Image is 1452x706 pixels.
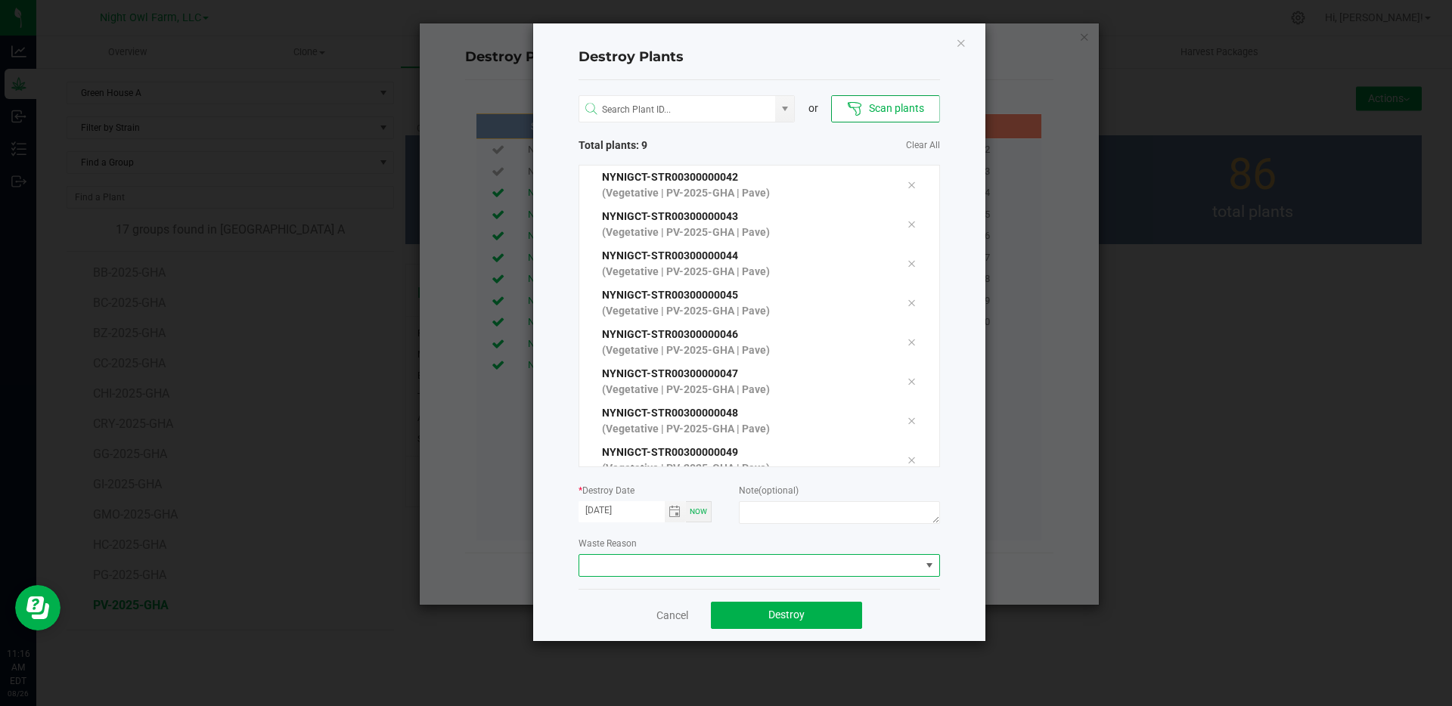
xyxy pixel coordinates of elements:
[602,367,738,379] span: NYNIGCT-STR00300000047
[602,171,738,183] span: NYNIGCT-STR00300000042
[895,412,927,430] div: Remove tag
[895,451,927,469] div: Remove tag
[602,303,885,319] p: (Vegetative | PV-2025-GHA | Pave)
[895,215,927,234] div: Remove tag
[602,210,738,222] span: NYNIGCT-STR00300000043
[602,185,885,201] p: (Vegetative | PV-2025-GHA | Pave)
[795,101,831,116] div: or
[579,501,665,520] input: Date
[690,507,707,516] span: Now
[579,537,637,550] label: Waste Reason
[579,96,776,123] input: NO DATA FOUND
[602,382,885,398] p: (Vegetative | PV-2025-GHA | Pave)
[895,373,927,391] div: Remove tag
[895,294,927,312] div: Remove tag
[602,446,738,458] span: NYNIGCT-STR00300000049
[895,255,927,273] div: Remove tag
[15,585,60,630] iframe: Resource center
[579,484,634,497] label: Destroy Date
[711,602,862,629] button: Destroy
[602,224,885,240] p: (Vegetative | PV-2025-GHA | Pave)
[602,407,738,419] span: NYNIGCT-STR00300000048
[739,484,799,497] label: Note
[579,138,759,153] span: Total plants: 9
[768,608,805,621] span: Destroy
[602,342,885,358] p: (Vegetative | PV-2025-GHA | Pave)
[956,33,966,51] button: Close
[831,95,939,122] button: Scan plants
[895,176,927,194] div: Remove tag
[656,608,688,623] a: Cancel
[602,328,738,340] span: NYNIGCT-STR00300000046
[895,333,927,351] div: Remove tag
[602,249,738,262] span: NYNIGCT-STR00300000044
[579,48,940,67] h4: Destroy Plants
[906,139,940,152] a: Clear All
[665,501,687,522] span: Toggle calendar
[759,485,799,496] span: (optional)
[602,289,738,301] span: NYNIGCT-STR00300000045
[602,421,885,437] p: (Vegetative | PV-2025-GHA | Pave)
[602,264,885,280] p: (Vegetative | PV-2025-GHA | Pave)
[602,460,885,476] p: (Vegetative | PV-2025-GHA | Pave)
